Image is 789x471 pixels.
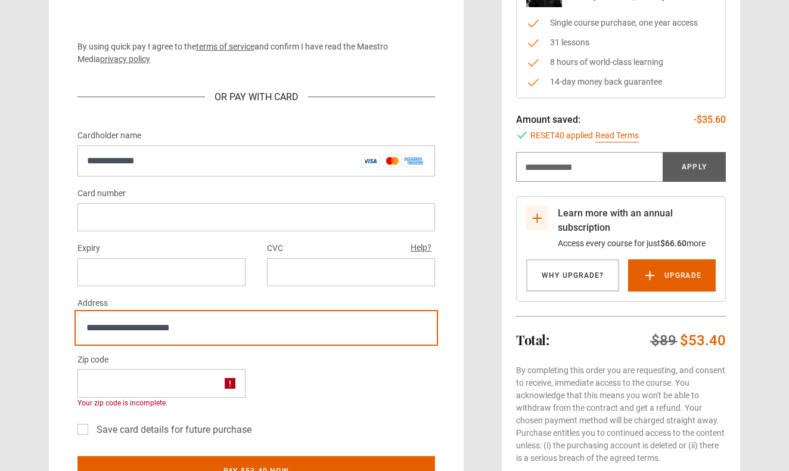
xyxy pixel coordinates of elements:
span: $89 [651,332,676,349]
iframe: Secure expiration date input frame [87,267,236,278]
p: By using quick pay I agree to the and confirm I have read the Maestro Media [77,41,435,66]
iframe: Secure payment button frame [77,7,435,31]
label: Card number [77,187,126,201]
span: $53.40 [680,332,726,349]
span: RESET40 applied [530,129,593,142]
p: By completing this order you are requesting, and consent to receive, immediate access to the cour... [516,364,726,464]
p: Amount saved: [516,113,580,127]
a: privacy policy [100,54,150,64]
label: Save card details for future purchase [92,423,251,437]
h2: Total: [516,333,549,347]
label: Address [77,296,108,311]
label: Zip code [77,353,108,367]
label: Expiry [77,241,100,256]
button: Help? [407,240,435,256]
li: Single course purchase, one year access [526,17,716,29]
span: $66.60 [660,238,687,248]
div: Or Pay With Card [205,90,308,104]
div: Your zip code is incomplete. [77,398,246,408]
label: CVC [267,241,283,256]
li: 14-day money back guarantee [526,76,716,88]
iframe: Secure CVC input frame [277,267,425,278]
button: Apply [663,152,726,182]
p: Access every course for just more [558,237,716,250]
a: terms of service [196,42,254,51]
label: Cardholder name [77,129,141,143]
iframe: Secure postal code input frame [87,377,236,389]
p: Learn more with an annual subscription [558,206,716,235]
a: Read Terms [595,129,639,142]
li: 31 lessons [526,36,716,49]
a: Upgrade [628,259,716,292]
li: 8 hours of world-class learning [526,56,716,69]
a: Why Upgrade? [526,259,619,292]
p: -$35.60 [694,113,726,127]
iframe: Secure card number input frame [87,212,425,223]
